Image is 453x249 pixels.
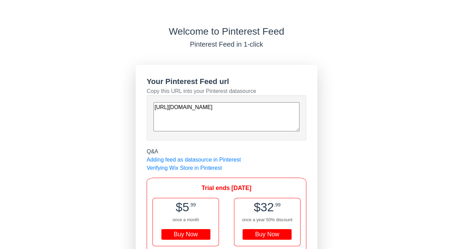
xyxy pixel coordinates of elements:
span: .99 [189,202,196,207]
div: Q&A [147,147,306,156]
div: Copy this URL into your Pinterest datasource [147,87,306,95]
a: Verifying Wix Store in Pinterest [147,165,222,171]
div: once a year 50% discount [234,216,300,223]
span: $32 [254,200,274,214]
div: once a month [153,216,219,223]
div: Buy Now [243,229,292,240]
a: Adding feed as datasource in Pinterest [147,157,241,163]
div: Trial ends [DATE] [152,183,301,192]
div: Your Pinterest Feed url [147,76,306,87]
span: .99 [274,202,281,207]
div: Buy Now [161,229,210,240]
span: $5 [176,200,189,214]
